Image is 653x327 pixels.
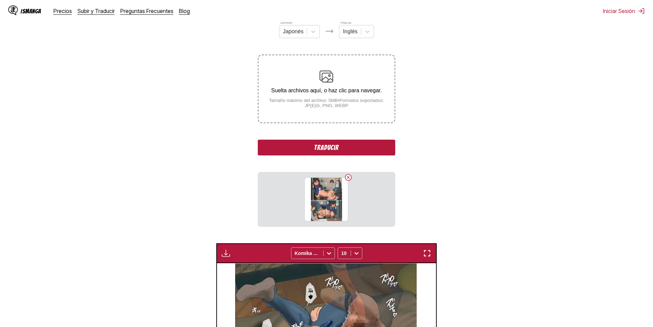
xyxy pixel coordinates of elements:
img: Download translated images [222,249,230,257]
div: IsManga [21,8,41,14]
p: Ah! [307,288,314,294]
button: Traducir [258,140,395,155]
label: Desde [280,20,292,25]
button: Iniciar Sesión [603,8,645,14]
img: Enter fullscreen [423,249,431,257]
a: Blog [179,8,190,14]
img: IsManga Logo [8,5,18,15]
a: Subir y Traducir [77,8,115,14]
img: Sign out [638,8,645,14]
button: Delete image [344,173,352,182]
p: Suelta archivos aquí, o haz clic para navegar. [258,87,394,94]
img: Languages icon [325,27,334,35]
label: Hacia [340,20,351,25]
a: Preguntas Frecuentes [120,8,173,14]
small: Tamaño máximo del archivo: 5MB • Formatos soportados: JP(E)G, PNG, WEBP [258,98,394,108]
a: IsManga LogoIsManga [8,5,53,16]
a: Precios [53,8,72,14]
